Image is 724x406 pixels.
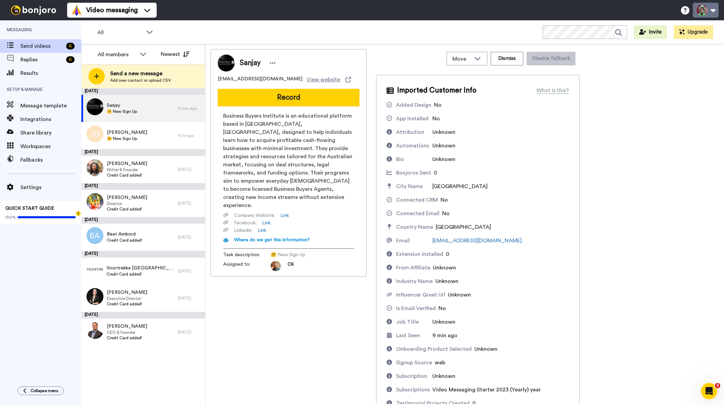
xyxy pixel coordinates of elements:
[178,268,202,274] div: [DATE]
[433,265,456,270] span: Unknown
[396,182,423,190] div: City Name
[288,261,294,271] span: Oli
[81,251,205,258] div: [DATE]
[178,106,202,111] div: 9 min ago
[396,331,420,340] div: Last Seen
[18,386,64,395] button: Collapse menu
[435,279,458,284] span: Unknown
[446,251,449,257] span: 0
[491,52,523,65] button: Dismiss
[106,265,175,271] span: Voortrekka [GEOGRAPHIC_DATA]
[110,69,171,78] span: Send a new message
[107,289,147,296] span: [PERSON_NAME]
[75,210,81,217] div: Tooltip anchor
[432,238,522,243] a: [EMAIL_ADDRESS][DOMAIN_NAME]
[397,85,476,96] span: Imported Customer Info
[156,47,195,61] button: Newest
[20,102,81,110] span: Message template
[20,129,81,137] span: Share library
[107,201,147,206] span: Director
[432,129,455,135] span: Unknown
[107,160,147,167] span: [PERSON_NAME]
[435,360,445,365] span: web
[86,159,103,176] img: b5ff1316-1835-4254-b4e9-c1ae48bf372f.jpg
[536,86,569,95] div: What is this?
[271,251,335,258] span: 🤗 New Sign Up
[81,217,205,224] div: [DATE]
[234,212,275,219] span: Company Website :
[396,291,445,299] div: Influencer Greet Url
[107,129,147,136] span: [PERSON_NAME]
[107,296,147,301] span: Executive Director
[452,55,471,63] span: Move
[86,261,103,278] img: b5fc34a2-4e68-44c3-91c9-b748731208ce.png
[472,401,476,406] span: 0
[97,28,143,37] span: All
[107,102,137,109] span: Sanjay
[107,109,137,114] span: 🤗 New Sign Up
[8,5,59,15] img: bj-logo-header-white.svg
[86,322,103,339] img: d3726ee5-7d4c-4ffa-a15e-b8acb469aeb3.jpg
[107,194,147,201] span: [PERSON_NAME]
[20,115,81,123] span: Integrations
[396,372,427,380] div: Subscription
[396,250,443,258] div: Extension Installed
[234,220,257,226] span: Facebook :
[396,223,433,231] div: Country Name
[448,292,471,298] span: Unknown
[107,323,147,330] span: [PERSON_NAME]
[107,335,147,341] span: Credit Card added!
[66,56,75,63] div: 6
[634,25,667,39] button: Invite
[86,5,138,15] span: Video messaging
[442,211,450,216] span: No
[107,167,147,172] span: Writer & Founder
[396,128,424,136] div: Attribution
[396,304,436,312] div: Is Email Verified
[396,318,419,326] div: Job Title
[280,212,289,219] a: Link
[307,76,340,84] span: View website
[107,231,142,238] span: Beat Ambord
[436,224,491,230] span: [GEOGRAPHIC_DATA]
[107,301,147,307] span: Credit Card added!
[432,387,541,392] span: Video Messaging Starter 2023 (Yearly) year
[86,125,103,142] img: jd.png
[396,209,439,218] div: Connected Email
[106,271,175,277] span: Credit Card added!
[107,172,147,178] span: Credit Card added!
[107,136,147,141] span: 🤗 New Sign Up
[258,227,266,234] a: Link
[223,112,354,209] span: Business Buyers Institute is an educational platform based in [GEOGRAPHIC_DATA], [GEOGRAPHIC_DATA...
[107,330,147,335] span: CEO & Founder
[396,155,404,163] div: Bio
[438,306,446,311] span: No
[432,157,455,162] span: Unknown
[107,206,147,212] span: Credit Card added!
[178,329,202,335] div: [DATE]
[86,193,103,210] img: b349178a-c9db-4b90-a8f7-512204f227f4.jpg
[432,319,455,325] span: Unknown
[271,261,281,271] img: 5087268b-a063-445d-b3f7-59d8cce3615b-1541509651.jpg
[81,88,205,95] div: [DATE]
[71,5,82,16] img: vm-color.svg
[178,133,202,138] div: 4 hr ago
[86,227,103,244] img: ba.png
[223,251,271,258] span: Task description :
[20,56,63,64] span: Replies
[474,346,497,352] span: Unknown
[396,345,472,353] div: Onboarding Product Selected
[20,183,81,191] span: Settings
[396,115,429,123] div: App Installed
[441,197,448,203] span: No
[434,102,442,108] span: No
[20,156,81,164] span: Fallbacks
[432,373,455,379] span: Unknown
[178,296,202,301] div: [DATE]
[434,170,437,176] span: 0
[396,169,431,177] div: Bonjoros Sent
[240,58,261,68] span: Sanjay
[396,386,430,394] div: Subscriptions
[396,101,431,109] div: Added Design
[432,116,440,121] span: No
